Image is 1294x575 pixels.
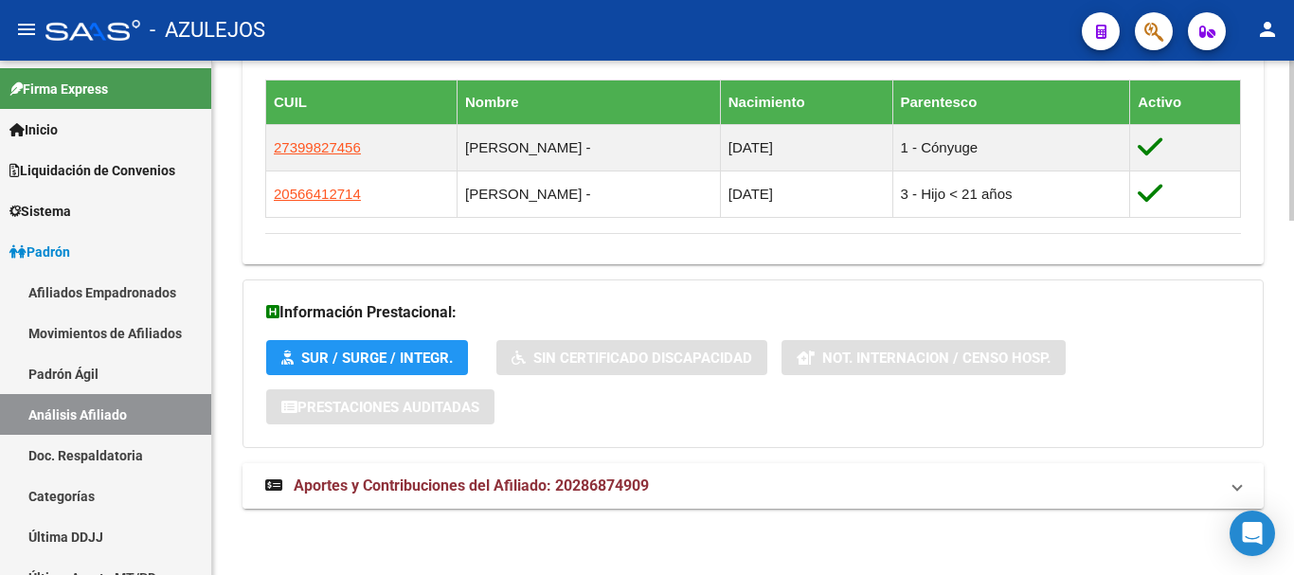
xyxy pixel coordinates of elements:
td: [PERSON_NAME] - [458,171,721,217]
button: Sin Certificado Discapacidad [496,340,767,375]
span: Padrón [9,242,70,262]
span: 27399827456 [274,139,361,155]
button: Not. Internacion / Censo Hosp. [782,340,1066,375]
span: Sistema [9,201,71,222]
td: 1 - Cónyuge [892,124,1130,171]
button: SUR / SURGE / INTEGR. [266,340,468,375]
td: [PERSON_NAME] - [458,124,721,171]
span: Liquidación de Convenios [9,160,175,181]
span: Inicio [9,119,58,140]
div: Open Intercom Messenger [1230,511,1275,556]
th: Parentesco [892,80,1130,124]
span: SUR / SURGE / INTEGR. [301,350,453,367]
mat-icon: menu [15,18,38,41]
span: Firma Express [9,79,108,99]
th: CUIL [266,80,458,124]
span: - AZULEJOS [150,9,265,51]
span: Sin Certificado Discapacidad [533,350,752,367]
strong: Situacion de Revista Titular: [265,45,444,63]
td: [DATE] [720,124,892,171]
th: Nacimiento [720,80,892,124]
button: Prestaciones Auditadas [266,389,494,424]
h3: Información Prestacional: [266,299,1240,326]
mat-expansion-panel-header: Aportes y Contribuciones del Afiliado: 20286874909 [243,463,1264,509]
td: 3 - Hijo < 21 años [892,171,1130,217]
span: 99 - No se conoce situación de revista [265,45,688,63]
span: 20566412714 [274,186,361,202]
th: Nombre [458,80,721,124]
td: [DATE] [720,171,892,217]
mat-icon: person [1256,18,1279,41]
span: Not. Internacion / Censo Hosp. [822,350,1051,367]
span: Aportes y Contribuciones del Afiliado: 20286874909 [294,476,649,494]
span: Prestaciones Auditadas [297,399,479,416]
th: Activo [1130,80,1241,124]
